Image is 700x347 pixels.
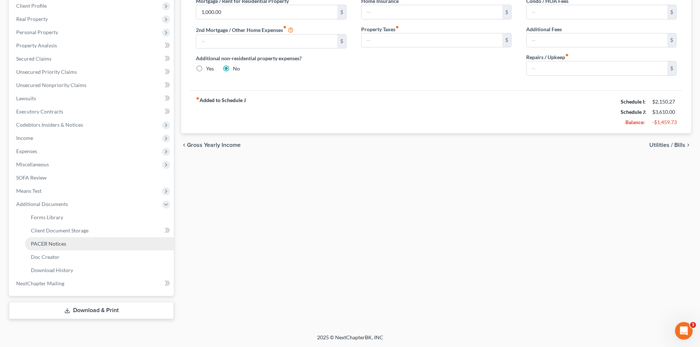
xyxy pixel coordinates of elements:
[31,267,73,273] span: Download History
[181,142,187,148] i: chevron_left
[527,33,667,47] input: --
[31,227,89,234] span: Client Document Storage
[690,322,696,328] span: 3
[526,53,569,61] label: Repairs / Upkeep
[16,135,33,141] span: Income
[31,241,66,247] span: PACER Notices
[16,108,63,115] span: Executory Contracts
[337,35,346,48] div: $
[502,33,511,47] div: $
[196,35,337,48] input: --
[16,122,83,128] span: Codebtors Insiders & Notices
[25,211,174,224] a: Forms Library
[31,214,63,220] span: Forms Library
[527,5,667,19] input: --
[10,277,174,290] a: NextChapter Mailing
[25,237,174,250] a: PACER Notices
[649,142,691,148] button: Utilities / Bills chevron_right
[16,161,49,167] span: Miscellaneous
[10,105,174,118] a: Executory Contracts
[10,92,174,105] a: Lawsuits
[141,334,560,347] div: 2025 © NextChapterBK, INC
[16,280,64,286] span: NextChapter Mailing
[25,264,174,277] a: Download History
[10,79,174,92] a: Unsecured Nonpriority Claims
[621,98,646,105] strong: Schedule I:
[362,5,502,19] input: --
[196,5,337,19] input: --
[16,29,58,35] span: Personal Property
[16,82,86,88] span: Unsecured Nonpriority Claims
[652,119,676,126] div: -$1,459.73
[16,16,48,22] span: Real Property
[196,97,200,100] i: fiber_manual_record
[196,25,294,34] label: 2nd Mortgage / Other Home Expenses
[16,148,37,154] span: Expenses
[10,171,174,184] a: SOFA Review
[625,119,645,125] strong: Balance:
[10,52,174,65] a: Secured Claims
[362,33,502,47] input: --
[181,142,241,148] button: chevron_left Gross Yearly Income
[196,97,246,127] strong: Added to Schedule J
[283,25,287,29] i: fiber_manual_record
[16,174,47,181] span: SOFA Review
[649,142,685,148] span: Utilities / Bills
[361,25,399,33] label: Property Taxes
[16,3,47,9] span: Client Profile
[10,65,174,79] a: Unsecured Priority Claims
[16,201,68,207] span: Additional Documents
[337,5,346,19] div: $
[565,53,569,57] i: fiber_manual_record
[16,69,77,75] span: Unsecured Priority Claims
[206,65,214,72] label: Yes
[652,108,676,116] div: $3,610.00
[667,33,676,47] div: $
[10,39,174,52] a: Property Analysis
[31,254,60,260] span: Doc Creator
[233,65,240,72] label: No
[685,142,691,148] i: chevron_right
[16,95,36,101] span: Lawsuits
[16,188,42,194] span: Means Test
[187,142,241,148] span: Gross Yearly Income
[675,322,693,340] iframe: Intercom live chat
[16,42,57,48] span: Property Analysis
[25,250,174,264] a: Doc Creator
[9,302,174,319] a: Download & Print
[667,5,676,19] div: $
[667,61,676,75] div: $
[621,109,646,115] strong: Schedule J:
[196,54,346,62] label: Additional non-residential property expenses?
[16,55,51,62] span: Secured Claims
[25,224,174,237] a: Client Document Storage
[527,61,667,75] input: --
[395,25,399,29] i: fiber_manual_record
[502,5,511,19] div: $
[526,25,562,33] label: Additional Fees
[652,98,676,105] div: $2,150.27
